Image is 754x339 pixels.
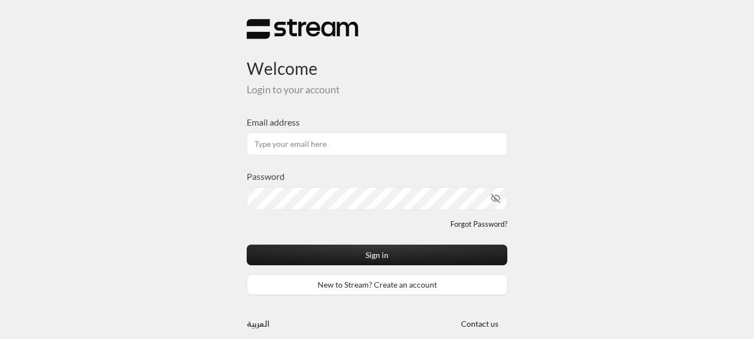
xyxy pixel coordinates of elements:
[247,40,508,78] h3: Welcome
[247,170,285,183] label: Password
[247,245,508,265] button: Sign in
[247,84,508,96] h5: Login to your account
[486,189,505,208] button: toggle password visibility
[247,18,358,40] img: Stream Logo
[247,132,508,155] input: Type your email here
[247,274,508,295] a: New to Stream? Create an account
[452,319,508,328] a: Contact us
[247,313,270,334] a: العربية
[247,116,300,129] label: Email address
[452,313,508,334] button: Contact us
[450,219,507,230] a: Forgot Password?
